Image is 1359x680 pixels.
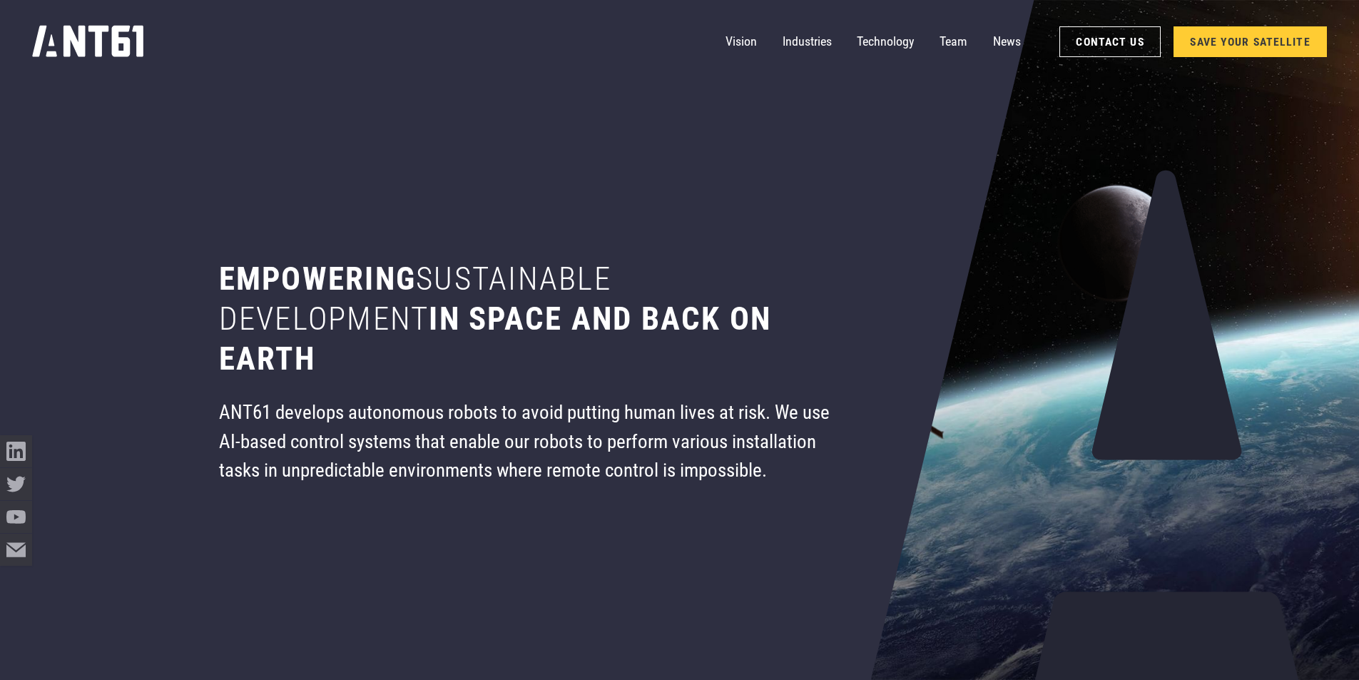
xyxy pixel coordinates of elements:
a: Team [940,26,967,58]
a: home [32,20,146,63]
a: Vision [726,26,757,58]
a: Contact Us [1059,26,1161,57]
a: SAVE YOUR SATELLITE [1174,26,1327,57]
h1: Empowering in space and back on earth [219,259,836,379]
a: Industries [783,26,832,58]
a: News [993,26,1021,58]
div: ANT61 develops autonomous robots to avoid putting human lives at risk. We use AI-based control sy... [219,398,836,484]
a: Technology [857,26,914,58]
